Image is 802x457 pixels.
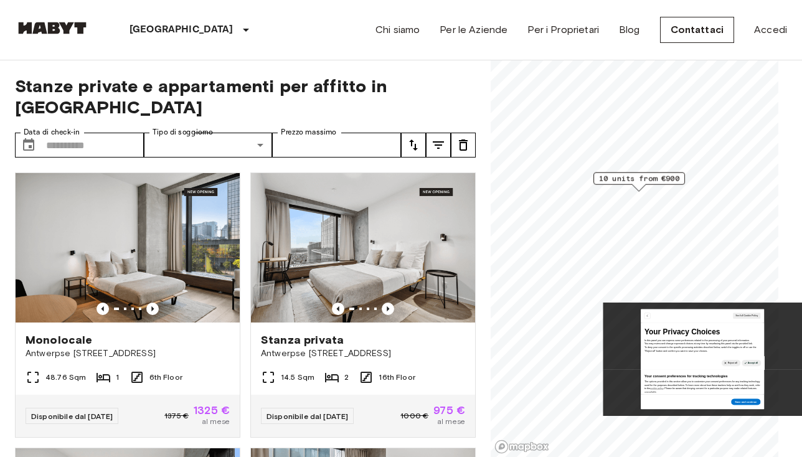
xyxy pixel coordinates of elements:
span: Antwerpse [STREET_ADDRESS] [26,347,230,360]
span: Disponibile dal [DATE] [31,412,113,421]
button: Save and continue [731,398,760,405]
span: 14.5 Sqm [281,372,314,383]
img: Marketing picture of unit BE-23-003-013-001 [16,173,240,323]
a: Per le Aziende [440,22,507,37]
a: cookie policy [650,387,663,390]
label: Prezzo massimo [281,127,336,138]
button: Previous image [97,303,109,315]
h2: Your Privacy Choices [644,326,761,337]
a: Marketing picture of unit BE-23-003-063-002Previous imagePrevious imageStanza privataAntwerpse [S... [250,172,476,438]
img: Marketing picture of unit BE-23-003-063-002 [251,173,475,323]
button: tune [401,133,426,158]
a: Mapbox logo [494,440,549,454]
a: Contattaci [660,17,735,43]
span: Stanza privata [261,332,344,347]
button: Previous image [382,303,394,315]
span: Monolocale [26,332,93,347]
span: Stanze private e appartamenti per affitto in [GEOGRAPHIC_DATA] [15,75,476,118]
span: 2 [344,372,349,383]
p: [GEOGRAPHIC_DATA] [130,22,234,37]
img: Habyt [15,22,90,34]
span: 10 units from €900 [599,173,679,184]
div: Map marker [593,172,685,192]
button: Choose date [16,133,41,158]
span: al mese [437,416,465,427]
span: Antwerpse [STREET_ADDRESS] [261,347,465,360]
a: Chi siamo [375,22,420,37]
span: See full Cookie Policy [735,314,758,318]
p: The options provided in this section allow you to customize your consent preferences for any trac... [644,380,761,393]
a: Accedi [754,22,787,37]
button: tune [426,133,451,158]
a: Per i Proprietari [527,22,599,37]
a: Blog [619,22,640,37]
span: 1325 € [194,405,230,416]
p: In this panel you can express some preferences related to the processing of your personal informa... [644,339,761,352]
span: 1000 € [400,410,428,422]
button: Reject all [722,360,740,366]
a: Marketing picture of unit BE-23-003-013-001Previous imagePrevious imageMonolocaleAntwerpse [STREE... [15,172,240,438]
span: 1 [116,372,119,383]
div: Your Privacy Choices [603,303,802,416]
button: Previous image [332,303,344,315]
span: 48.76 Sqm [45,372,86,383]
span: 1375 € [164,410,189,422]
span: 6th Floor [149,372,182,383]
span: Disponibile dal [DATE] [267,412,348,421]
span: al mese [202,416,230,427]
button: See full Cookie Policy [733,313,761,319]
button: Accept all [742,360,761,366]
label: Tipo di soggiorno [153,127,213,138]
button: Previous image [146,303,159,315]
h3: Your consent preferences for tracking technologies [644,374,761,379]
span: 975 € [433,405,465,416]
span: 16th Floor [379,372,415,383]
label: Data di check-in [24,127,80,138]
button: tune [451,133,476,158]
button: Back [644,313,650,318]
